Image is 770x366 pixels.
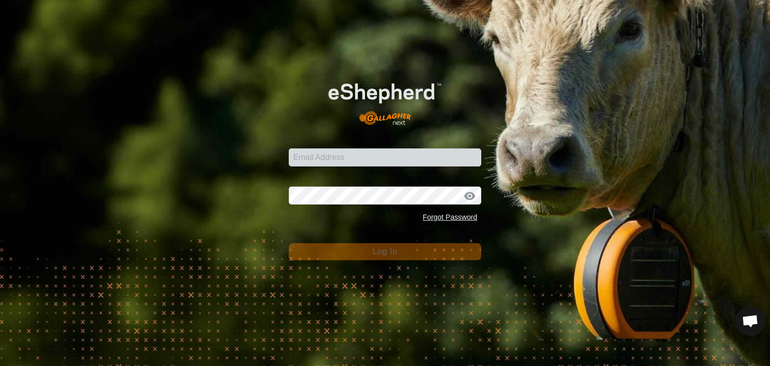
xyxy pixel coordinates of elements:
[289,148,481,166] input: Email Address
[735,306,765,336] a: Open chat
[372,247,397,256] span: Log In
[423,213,477,221] a: Forgot Password
[308,67,462,133] img: E-shepherd Logo
[289,243,481,260] button: Log In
